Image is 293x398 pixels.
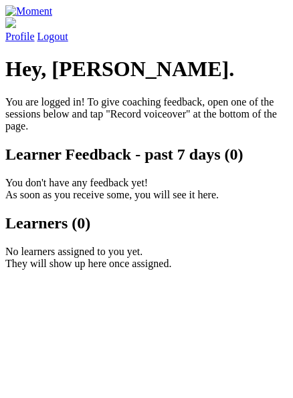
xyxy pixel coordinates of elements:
[5,146,288,164] h2: Learner Feedback - past 7 days (0)
[5,5,52,17] img: Moment
[5,96,288,132] p: You are logged in! To give coaching feedback, open one of the sessions below and tap "Record voic...
[5,177,288,201] p: You don't have any feedback yet! As soon as you receive some, you will see it here.
[37,31,68,42] a: Logout
[5,17,288,42] a: Profile
[5,246,288,270] p: No learners assigned to you yet. They will show up here once assigned.
[5,214,288,232] h2: Learners (0)
[5,57,288,81] h1: Hey, [PERSON_NAME].
[5,17,16,28] img: default_avatar-b4e2223d03051bc43aaaccfb402a43260a3f17acc7fafc1603fdf008d6cba3c9.png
